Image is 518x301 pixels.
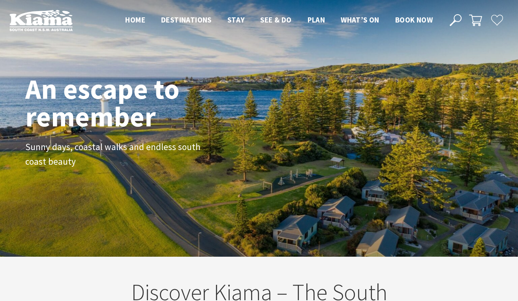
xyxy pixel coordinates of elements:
h1: An escape to remember [25,75,242,130]
img: Kiama Logo [9,9,73,31]
span: Plan [308,15,325,24]
span: What’s On [341,15,379,24]
span: Book now [395,15,433,24]
span: See & Do [260,15,291,24]
p: Sunny days, coastal walks and endless south coast beauty [25,140,203,169]
span: Stay [227,15,245,24]
span: Home [125,15,145,24]
span: Destinations [161,15,212,24]
nav: Main Menu [117,14,441,27]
